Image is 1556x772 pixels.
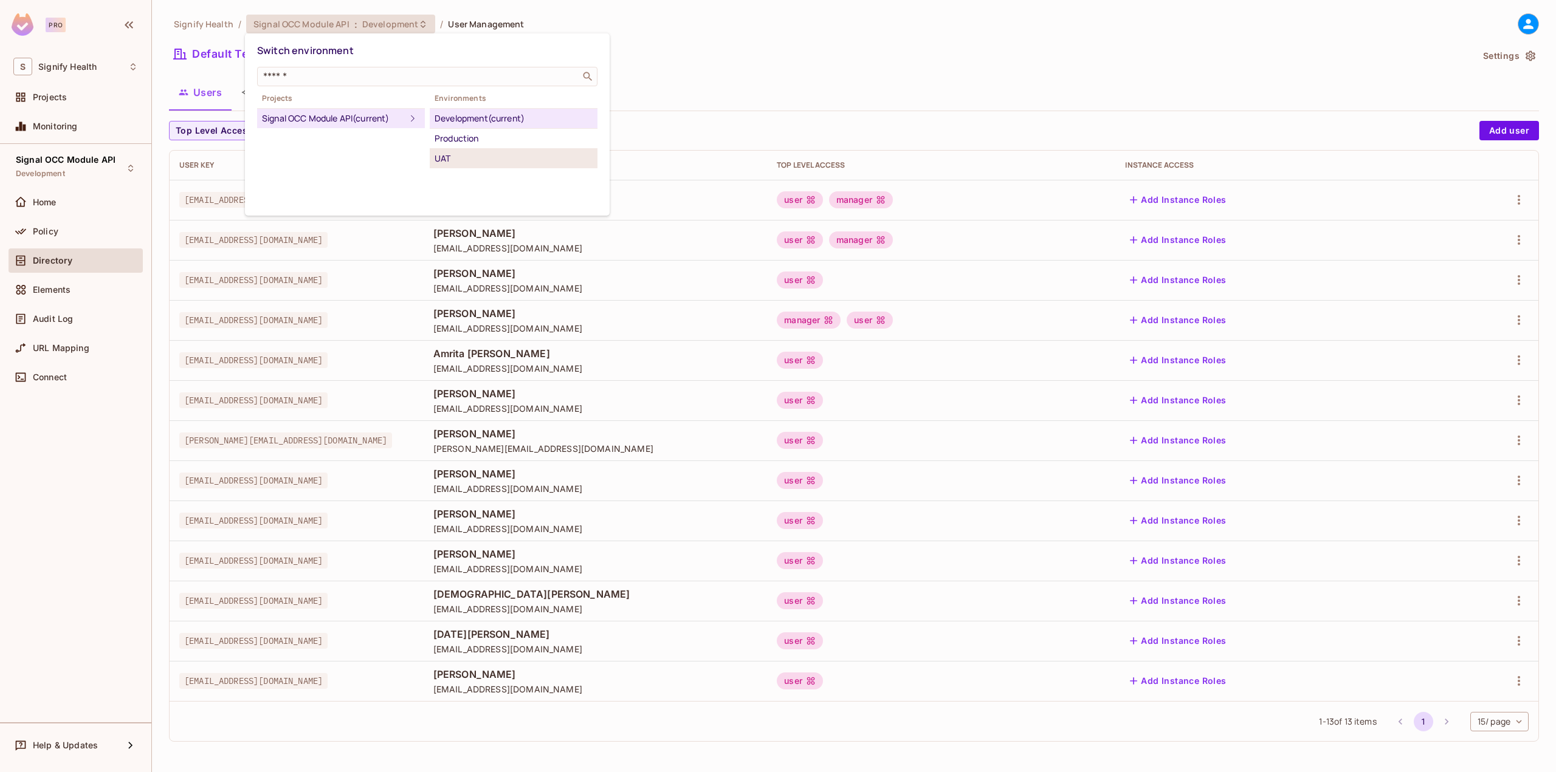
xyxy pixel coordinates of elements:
[435,131,593,146] div: Production
[257,44,354,57] span: Switch environment
[435,151,593,166] div: UAT
[262,111,405,126] div: Signal OCC Module API (current)
[435,111,593,126] div: Development (current)
[430,94,597,103] span: Environments
[257,94,425,103] span: Projects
